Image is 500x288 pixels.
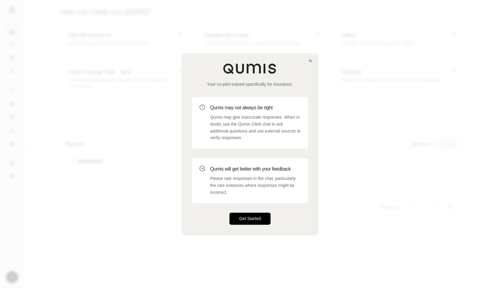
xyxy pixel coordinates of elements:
[210,104,301,111] h3: Qumis may not always be right
[210,175,301,196] p: Please rate responses in the chat, particularly the rare instances where responses might be incor...
[223,63,277,74] img: Qumis Logo
[192,81,308,87] p: Your co-pilot trained specifically for insurance.
[210,114,301,141] p: Qumis may give inaccurate responses. When in doubt, use the Qumis Clerk chat to ask additional qu...
[229,213,271,225] button: Get Started
[210,165,301,173] h3: Qumis will get better with your feedback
